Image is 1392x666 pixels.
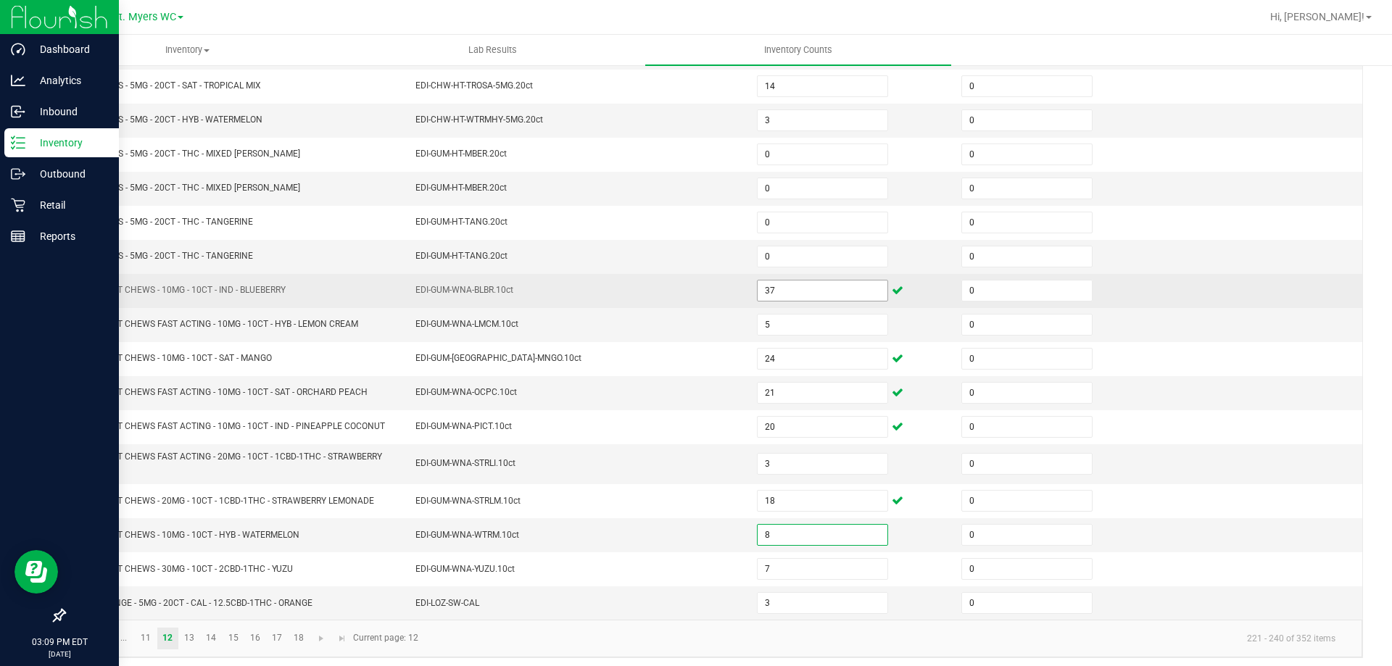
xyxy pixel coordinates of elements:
[415,319,518,329] span: EDI-GUM-WNA-LMCM.10ct
[65,620,1362,657] kendo-pager: Current page: 12
[223,628,244,649] a: Page 15
[427,626,1347,650] kendo-pager-info: 221 - 240 of 352 items
[25,134,112,151] p: Inventory
[415,598,479,608] span: EDI-LOZ-SW-CAL
[36,43,339,57] span: Inventory
[340,35,645,65] a: Lab Results
[25,41,112,58] p: Dashboard
[11,229,25,243] inline-svg: Reports
[75,564,293,574] span: WNA - SOFT CHEWS - 30MG - 10CT - 2CBD-1THC - YUZU
[11,198,25,212] inline-svg: Retail
[135,628,156,649] a: Page 11
[415,496,521,506] span: EDI-GUM-WNA-STRLM.10ct
[201,628,222,649] a: Page 14
[75,251,253,261] span: HT - CHEWS - 5MG - 20CT - THC - TANGERINE
[35,35,340,65] a: Inventory
[449,43,536,57] span: Lab Results
[415,353,581,363] span: EDI-GUM-[GEOGRAPHIC_DATA]-MNGO.10ct
[11,73,25,88] inline-svg: Analytics
[415,285,513,295] span: EDI-GUM-WNA-BLBR.10ct
[415,421,512,431] span: EDI-GUM-WNA-PICT.10ct
[745,43,852,57] span: Inventory Counts
[415,115,543,125] span: EDI-CHW-HT-WTRMHY-5MG.20ct
[25,103,112,120] p: Inbound
[1270,11,1364,22] span: Hi, [PERSON_NAME]!
[415,149,507,159] span: EDI-GUM-HT-MBER.20ct
[113,628,134,649] a: Page 10
[415,217,507,227] span: EDI-GUM-HT-TANG.20ct
[75,285,286,295] span: WNA - SOFT CHEWS - 10MG - 10CT - IND - BLUEBERRY
[11,104,25,119] inline-svg: Inbound
[25,228,112,245] p: Reports
[75,496,374,506] span: WNA - SOFT CHEWS - 20MG - 10CT - 1CBD-1THC - STRAWBERRY LEMONADE
[415,387,517,397] span: EDI-GUM-WNA-OCPC.10ct
[315,633,327,644] span: Go to the next page
[415,80,533,91] span: EDI-CHW-HT-TROSA-5MG.20ct
[75,387,368,397] span: WNA - SOFT CHEWS FAST ACTING - 10MG - 10CT - SAT - ORCHARD PEACH
[288,628,309,649] a: Page 18
[336,633,348,644] span: Go to the last page
[75,353,272,363] span: WNA - SOFT CHEWS - 10MG - 10CT - SAT - MANGO
[415,251,507,261] span: EDI-GUM-HT-TANG.20ct
[311,628,332,649] a: Go to the next page
[244,628,265,649] a: Page 16
[75,530,299,540] span: WNA - SOFT CHEWS - 10MG - 10CT - HYB - WATERMELON
[157,628,178,649] a: Page 12
[7,649,112,659] p: [DATE]
[75,217,253,227] span: HT - CHEWS - 5MG - 20CT - THC - TANGERINE
[75,80,261,91] span: HT - CHEWS - 5MG - 20CT - SAT - TROPICAL MIX
[75,183,300,193] span: HT - CHEWS - 5MG - 20CT - THC - MIXED [PERSON_NAME]
[645,35,950,65] a: Inventory Counts
[11,167,25,181] inline-svg: Outbound
[113,11,176,23] span: Ft. Myers WC
[179,628,200,649] a: Page 13
[25,165,112,183] p: Outbound
[75,598,312,608] span: SW - LOZENGE - 5MG - 20CT - CAL - 12.5CBD-1THC - ORANGE
[75,451,382,475] span: WNA - SOFT CHEWS FAST ACTING - 20MG - 10CT - 1CBD-1THC - STRAWBERRY LIME
[415,564,515,574] span: EDI-GUM-WNA-YUZU.10ct
[11,136,25,150] inline-svg: Inventory
[332,628,353,649] a: Go to the last page
[25,72,112,89] p: Analytics
[415,183,507,193] span: EDI-GUM-HT-MBER.20ct
[75,421,385,431] span: WNA - SOFT CHEWS FAST ACTING - 10MG - 10CT - IND - PINEAPPLE COCONUT
[415,458,515,468] span: EDI-GUM-WNA-STRLI.10ct
[415,530,519,540] span: EDI-GUM-WNA-WTRM.10ct
[25,196,112,214] p: Retail
[75,115,262,125] span: HT - CHEWS - 5MG - 20CT - HYB - WATERMELON
[7,636,112,649] p: 03:09 PM EDT
[75,319,358,329] span: WNA - SOFT CHEWS FAST ACTING - 10MG - 10CT - HYB - LEMON CREAM
[266,628,287,649] a: Page 17
[14,550,58,594] iframe: Resource center
[75,149,300,159] span: HT - CHEWS - 5MG - 20CT - THC - MIXED [PERSON_NAME]
[11,42,25,57] inline-svg: Dashboard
